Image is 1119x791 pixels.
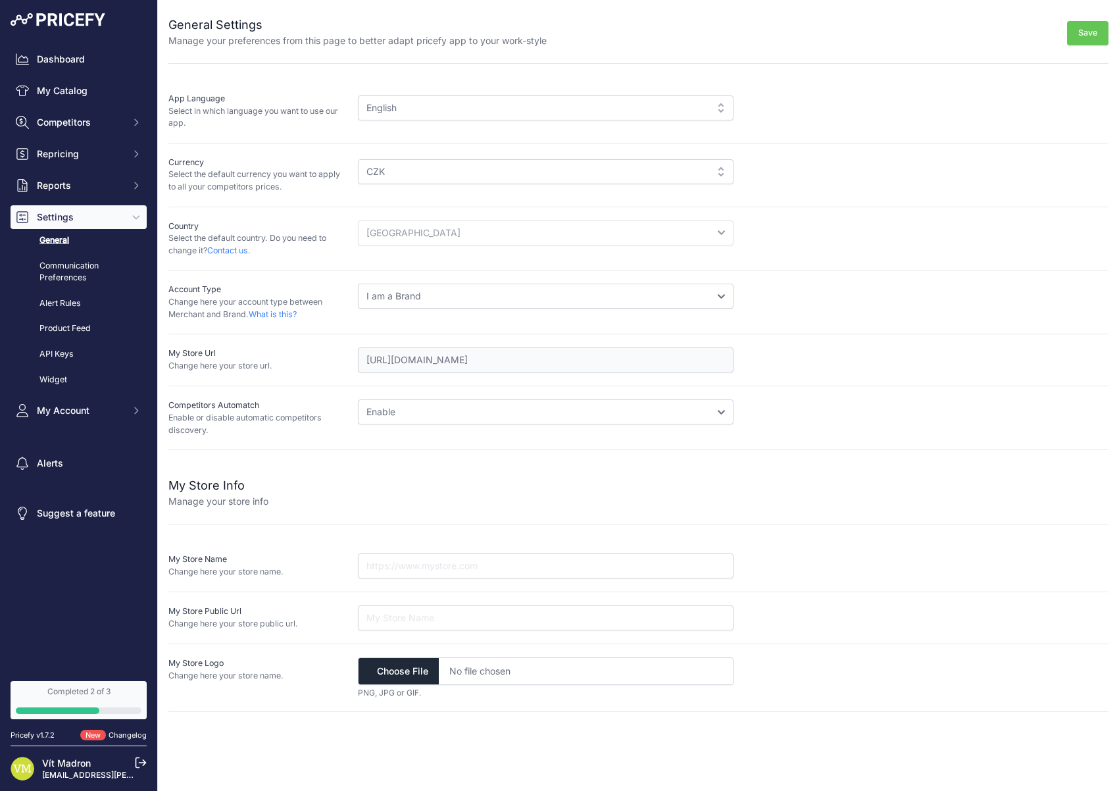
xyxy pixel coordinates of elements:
p: Change here your store public url. [168,618,347,630]
a: Dashboard [11,47,147,71]
button: Save [1067,21,1108,45]
div: CZK [358,159,734,184]
a: What is this? [249,309,297,319]
p: Account Type [168,284,347,296]
a: Widget [11,369,147,392]
p: Country [168,220,347,233]
span: Repricing [37,147,123,161]
a: Contact us. [207,245,251,255]
span: Reports [37,179,123,192]
span: My Account [37,404,123,417]
a: Alert Rules [11,292,147,315]
span: New [80,730,106,741]
p: Change here your store name. [168,566,347,578]
input: https://www.mystore.com [358,347,734,372]
p: My Store Public Url [168,605,347,618]
input: My Store Name [358,605,734,630]
h2: General Settings [168,16,547,34]
img: Pricefy Logo [11,13,105,26]
div: Completed 2 of 3 [16,686,141,697]
button: Settings [11,205,147,229]
p: My Store Logo [168,657,347,670]
nav: Sidebar [11,47,147,665]
div: Pricefy v1.7.2 [11,730,55,741]
p: Select in which language you want to use our app. [168,105,347,130]
p: Change here your store url. [168,360,347,372]
a: Changelog [109,730,147,740]
a: Suggest a feature [11,501,147,525]
button: My Account [11,399,147,422]
a: My Catalog [11,79,147,103]
p: App Language [168,93,347,105]
button: Repricing [11,142,147,166]
p: PNG, JPG or GIF. [358,688,734,698]
a: Completed 2 of 3 [11,681,147,719]
p: Select the default country. Do you need to change it? [168,232,347,257]
input: https://www.mystore.com [358,553,734,578]
p: Manage your store info [168,495,268,508]
span: Settings [37,211,123,224]
p: My Store Url [168,347,347,360]
div: English [358,95,734,120]
a: Alerts [11,451,147,475]
span: Competitors [37,116,123,129]
p: Manage your preferences from this page to better adapt pricefy app to your work-style [168,34,547,47]
button: Reports [11,174,147,197]
a: Product Feed [11,317,147,340]
p: Currency [168,157,347,169]
p: Enable or disable automatic competitors discovery. [168,412,347,436]
p: Change here your account type between Merchant and Brand. [168,296,347,320]
button: Competitors [11,111,147,134]
a: [EMAIL_ADDRESS][PERSON_NAME][DOMAIN_NAME] [42,770,245,780]
h2: My Store Info [168,476,268,495]
p: Change here your store name. [168,670,347,682]
p: Competitors Automatch [168,399,347,412]
p: My Store Name [168,553,347,566]
p: Select the default currency you want to apply to all your competitors prices. [168,168,347,193]
a: Vít Madron [42,757,91,769]
a: General [11,229,147,252]
a: API Keys [11,343,147,366]
a: Communication Preferences [11,255,147,290]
